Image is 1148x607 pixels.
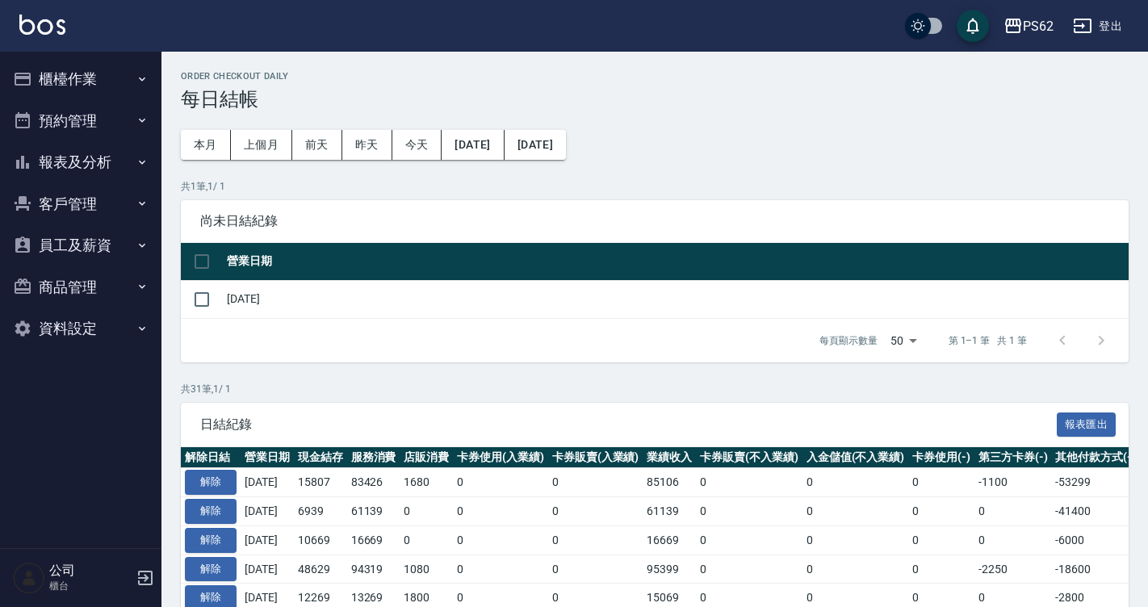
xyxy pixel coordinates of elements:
[294,447,347,468] th: 現金結存
[185,557,237,582] button: 解除
[19,15,65,35] img: Logo
[347,468,400,497] td: 83426
[181,382,1129,396] p: 共 31 筆, 1 / 1
[548,497,643,526] td: 0
[453,497,548,526] td: 0
[6,100,155,142] button: 預約管理
[241,468,294,497] td: [DATE]
[974,468,1052,497] td: -1100
[185,499,237,524] button: 解除
[241,525,294,555] td: [DATE]
[294,497,347,526] td: 6939
[802,525,909,555] td: 0
[200,417,1057,433] span: 日結紀錄
[400,447,453,468] th: 店販消費
[908,555,974,584] td: 0
[185,470,237,495] button: 解除
[802,468,909,497] td: 0
[643,468,696,497] td: 85106
[802,555,909,584] td: 0
[400,497,453,526] td: 0
[453,447,548,468] th: 卡券使用(入業績)
[6,141,155,183] button: 報表及分析
[1051,555,1140,584] td: -18600
[1051,447,1140,468] th: 其他付款方式(-)
[231,130,292,160] button: 上個月
[696,525,802,555] td: 0
[6,58,155,100] button: 櫃檯作業
[908,525,974,555] td: 0
[13,562,45,594] img: Person
[181,447,241,468] th: 解除日結
[1057,412,1117,437] button: 報表匯出
[1051,525,1140,555] td: -6000
[400,525,453,555] td: 0
[6,308,155,350] button: 資料設定
[181,71,1129,82] h2: Order checkout daily
[294,525,347,555] td: 10669
[400,555,453,584] td: 1080
[643,447,696,468] th: 業績收入
[400,468,453,497] td: 1680
[181,130,231,160] button: 本月
[241,447,294,468] th: 營業日期
[294,468,347,497] td: 15807
[6,183,155,225] button: 客戶管理
[1051,468,1140,497] td: -53299
[1051,497,1140,526] td: -41400
[453,468,548,497] td: 0
[347,525,400,555] td: 16669
[185,528,237,553] button: 解除
[696,497,802,526] td: 0
[908,497,974,526] td: 0
[974,497,1052,526] td: 0
[453,525,548,555] td: 0
[223,280,1129,318] td: [DATE]
[802,497,909,526] td: 0
[181,179,1129,194] p: 共 1 筆, 1 / 1
[392,130,442,160] button: 今天
[294,555,347,584] td: 48629
[49,579,132,593] p: 櫃台
[342,130,392,160] button: 昨天
[696,468,802,497] td: 0
[181,88,1129,111] h3: 每日結帳
[643,555,696,584] td: 95399
[548,555,643,584] td: 0
[241,497,294,526] td: [DATE]
[442,130,504,160] button: [DATE]
[49,563,132,579] h5: 公司
[6,266,155,308] button: 商品管理
[347,497,400,526] td: 61139
[241,555,294,584] td: [DATE]
[1057,416,1117,431] a: 報表匯出
[223,243,1129,281] th: 營業日期
[548,525,643,555] td: 0
[548,447,643,468] th: 卡券販賣(入業績)
[819,333,878,348] p: 每頁顯示數量
[643,497,696,526] td: 61139
[643,525,696,555] td: 16669
[802,447,909,468] th: 入金儲值(不入業績)
[957,10,989,42] button: save
[292,130,342,160] button: 前天
[453,555,548,584] td: 0
[949,333,1027,348] p: 第 1–1 筆 共 1 筆
[908,447,974,468] th: 卡券使用(-)
[505,130,566,160] button: [DATE]
[347,555,400,584] td: 94319
[884,319,923,362] div: 50
[696,447,802,468] th: 卡券販賣(不入業績)
[974,555,1052,584] td: -2250
[548,468,643,497] td: 0
[974,525,1052,555] td: 0
[347,447,400,468] th: 服務消費
[997,10,1060,43] button: PS62
[908,468,974,497] td: 0
[974,447,1052,468] th: 第三方卡券(-)
[6,224,155,266] button: 員工及薪資
[1066,11,1129,41] button: 登出
[1023,16,1054,36] div: PS62
[200,213,1109,229] span: 尚未日結紀錄
[696,555,802,584] td: 0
